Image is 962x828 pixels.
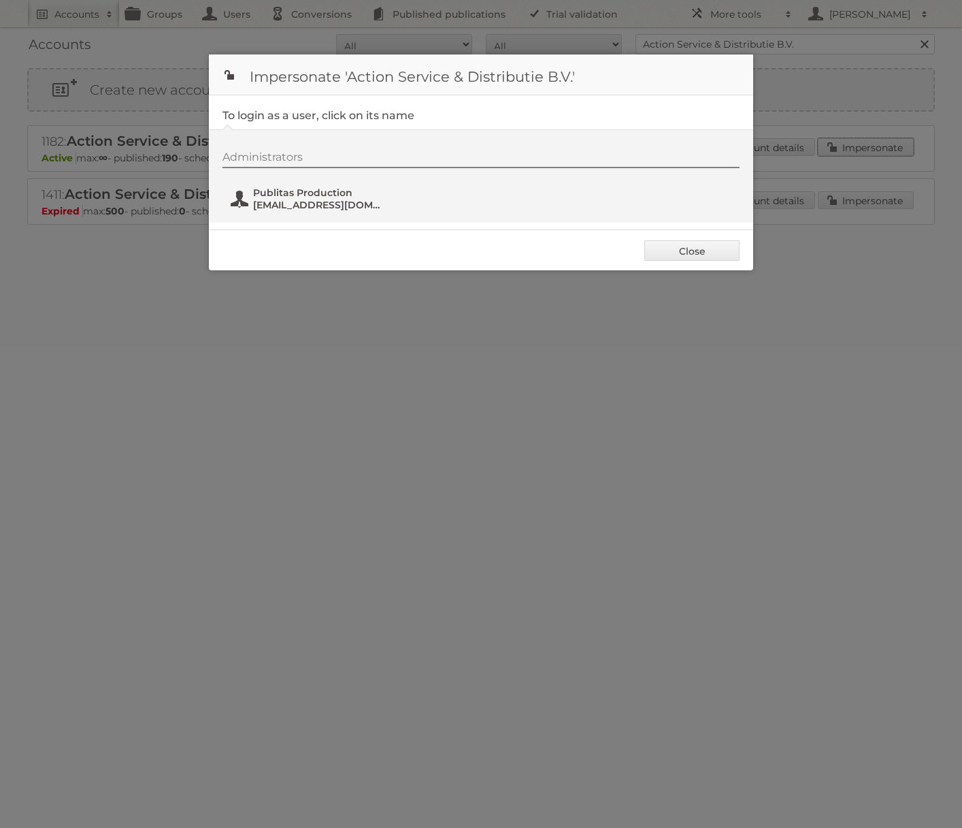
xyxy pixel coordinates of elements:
a: Close [644,240,740,261]
span: [EMAIL_ADDRESS][DOMAIN_NAME] [253,199,385,211]
legend: To login as a user, click on its name [222,109,414,122]
div: Administrators [222,150,740,168]
button: Publitas Production [EMAIL_ADDRESS][DOMAIN_NAME] [229,185,389,212]
h1: Impersonate 'Action Service & Distributie B.V.' [209,54,753,95]
span: Publitas Production [253,187,385,199]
